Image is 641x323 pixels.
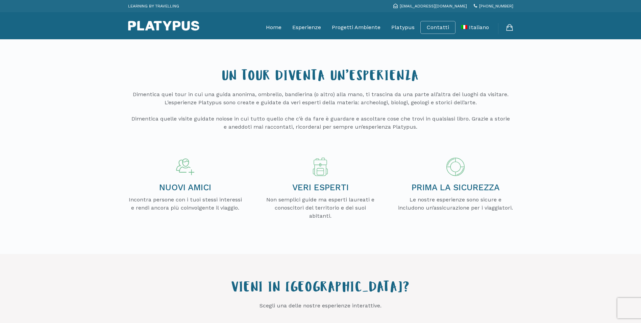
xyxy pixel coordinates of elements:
span: NUOVI AMICI [159,182,211,192]
p: Le nostre esperienze sono sicure e includono un’assicurazione per i viaggiatori. [398,196,513,212]
span: UN TOUR DIVENTA UN’ESPERIENZA [222,70,419,85]
a: Esperienze [292,19,321,36]
p: LEARNING BY TRAVELLING [128,2,179,10]
p: Incontra persone con i tuoi stessi interessi e rendi ancora più coinvolgente il viaggio. [128,196,243,212]
p: Dimentica quei tour in cui una guida anonima, ombrello, bandierina (o altro) alla mano, ti trasci... [130,90,512,131]
span: Italiano [469,24,489,30]
span: VIENI IN [GEOGRAPHIC_DATA]? [231,282,410,296]
a: [EMAIL_ADDRESS][DOMAIN_NAME] [393,4,467,8]
p: Scegli una delle nostre esperienze interattive. [224,302,417,310]
a: Italiano [461,19,489,36]
span: [EMAIL_ADDRESS][DOMAIN_NAME] [400,4,467,8]
a: Platypus [391,19,415,36]
span: VERI ESPERTI [292,182,349,192]
span: [PHONE_NUMBER] [479,4,513,8]
a: [PHONE_NUMBER] [474,4,513,8]
a: Progetti Ambiente [332,19,380,36]
span: PRIMA LA SICUREZZA [412,182,500,192]
p: Non semplici guide ma esperti laureati e conoscitori del territorio e dei suoi abitanti. [263,196,378,220]
a: Home [266,19,281,36]
a: Contatti [427,24,449,31]
img: Platypus [128,21,199,31]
